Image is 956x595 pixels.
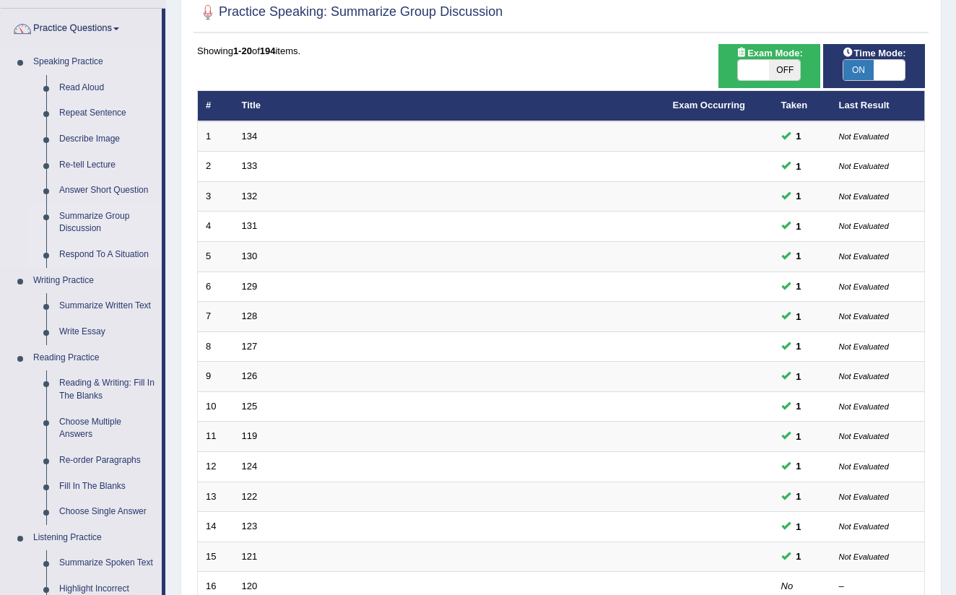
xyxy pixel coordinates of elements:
span: Time Mode: [837,45,912,61]
th: Last Result [831,91,925,121]
div: – [839,580,917,594]
td: 12 [198,451,234,482]
a: Answer Short Question [53,178,162,204]
a: Repeat Sentence [53,100,162,126]
a: 132 [242,191,258,201]
h2: Practice Speaking: Summarize Group Discussion [197,1,503,23]
span: You can still take this question [791,429,807,444]
b: 194 [260,45,276,56]
td: 2 [198,152,234,182]
a: 133 [242,160,258,171]
small: Not Evaluated [839,522,889,531]
a: 126 [242,370,258,381]
a: Choose Single Answer [53,499,162,525]
span: You can still take this question [791,248,807,264]
td: 5 [198,242,234,272]
td: 7 [198,302,234,332]
span: You can still take this question [791,519,807,534]
small: Not Evaluated [839,192,889,201]
div: Show exams occurring in exams [718,44,820,88]
a: Fill In The Blanks [53,474,162,500]
b: 1-20 [233,45,252,56]
span: Exam Mode: [730,45,808,61]
span: You can still take this question [791,369,807,384]
a: Reading Practice [27,345,162,371]
a: 134 [242,131,258,142]
a: Re-tell Lecture [53,152,162,178]
td: 8 [198,331,234,362]
span: You can still take this question [791,339,807,354]
th: Taken [773,91,831,121]
span: ON [843,60,874,80]
th: Title [234,91,665,121]
a: 123 [242,521,258,531]
small: Not Evaluated [839,132,889,141]
a: 122 [242,491,258,502]
td: 14 [198,512,234,542]
a: Respond To A Situation [53,242,162,268]
td: 1 [198,121,234,152]
td: 3 [198,181,234,212]
small: Not Evaluated [839,552,889,561]
span: You can still take this question [791,549,807,564]
a: Practice Questions [1,9,162,45]
small: Not Evaluated [839,312,889,321]
span: You can still take this question [791,219,807,234]
a: Listening Practice [27,525,162,551]
a: 121 [242,551,258,562]
td: 13 [198,482,234,512]
small: Not Evaluated [839,342,889,351]
span: You can still take this question [791,309,807,324]
td: 9 [198,362,234,392]
small: Not Evaluated [839,162,889,170]
small: Not Evaluated [839,462,889,471]
a: 124 [242,461,258,472]
a: 119 [242,430,258,441]
a: Write Essay [53,319,162,345]
a: Summarize Written Text [53,293,162,319]
span: OFF [769,60,800,80]
a: 125 [242,401,258,412]
a: 128 [242,310,258,321]
a: Summarize Spoken Text [53,550,162,576]
a: 120 [242,581,258,591]
small: Not Evaluated [839,252,889,261]
span: You can still take this question [791,459,807,474]
span: You can still take this question [791,188,807,204]
small: Not Evaluated [839,402,889,411]
span: You can still take this question [791,129,807,144]
span: You can still take this question [791,159,807,174]
a: Re-order Paragraphs [53,448,162,474]
small: Not Evaluated [839,372,889,381]
a: Summarize Group Discussion [53,204,162,242]
td: 4 [198,212,234,242]
span: You can still take this question [791,279,807,294]
td: 15 [198,542,234,572]
small: Not Evaluated [839,222,889,230]
td: 10 [198,391,234,422]
small: Not Evaluated [839,432,889,440]
div: Showing of items. [197,44,925,58]
a: 127 [242,341,258,352]
span: You can still take this question [791,489,807,504]
a: 130 [242,251,258,261]
a: Choose Multiple Answers [53,409,162,448]
a: Exam Occurring [673,100,745,110]
a: Speaking Practice [27,49,162,75]
a: Writing Practice [27,268,162,294]
td: 6 [198,272,234,302]
a: 129 [242,281,258,292]
small: Not Evaluated [839,492,889,501]
td: 11 [198,422,234,452]
a: Read Aloud [53,75,162,101]
em: No [781,581,794,591]
span: You can still take this question [791,399,807,414]
a: Describe Image [53,126,162,152]
small: Not Evaluated [839,282,889,291]
a: 131 [242,220,258,231]
a: Reading & Writing: Fill In The Blanks [53,370,162,409]
th: # [198,91,234,121]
